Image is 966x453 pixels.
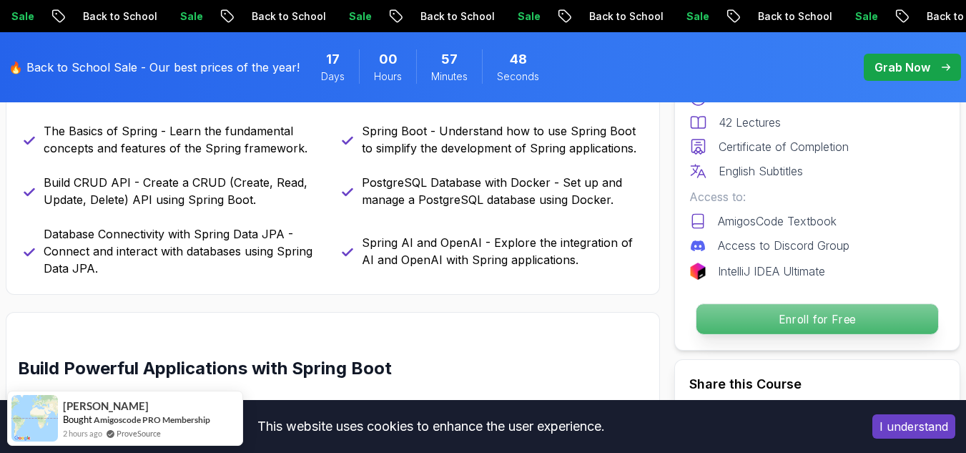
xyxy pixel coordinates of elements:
span: Seconds [497,69,539,84]
div: This website uses cookies to enhance the user experience. [11,411,851,442]
p: Build CRUD API - Create a CRUD (Create, Read, Update, Delete) API using Spring Boot. [44,174,325,208]
span: 17 Days [326,49,340,69]
p: Certificate of Completion [719,138,849,155]
p: Enroll for Free [696,304,938,334]
span: Days [321,69,345,84]
span: Bought [63,414,92,425]
span: Hours [374,69,402,84]
p: Sale [164,9,210,24]
p: Database Connectivity with Spring Data JPA - Connect and interact with databases using Spring Dat... [44,225,325,277]
p: PostgreSQL Database with Docker - Set up and manage a PostgreSQL database using Docker. [362,174,643,208]
button: Accept cookies [872,414,955,439]
p: IntelliJ IDEA Ultimate [718,263,825,280]
h2: Build Powerful Applications with Spring Boot [18,357,585,380]
p: Sale [502,9,548,24]
p: Back to School [236,9,333,24]
p: Back to School [742,9,839,24]
img: jetbrains logo [689,263,706,280]
p: 42 Lectures [719,114,781,131]
p: Spring Boot - Understand how to use Spring Boot to simplify the development of Spring applications. [362,122,643,157]
p: Sale [839,9,885,24]
p: The Basics of Spring - Learn the fundamental concepts and features of the Spring framework. [44,122,325,157]
h2: Share this Course [689,374,945,394]
p: Spring AI and OpenAI - Explore the integration of AI and OpenAI with Spring applications. [362,234,643,268]
p: Grab Now [874,59,930,76]
p: 🔥 Back to School Sale - Our best prices of the year! [9,59,300,76]
span: 2 hours ago [63,427,102,439]
p: Access to: [689,188,945,205]
span: [PERSON_NAME] [63,400,149,412]
a: ProveSource [117,427,161,439]
button: Enroll for Free [696,303,939,335]
span: 57 Minutes [441,49,458,69]
p: Back to School [405,9,502,24]
p: Back to School [67,9,164,24]
span: 0 Hours [379,49,398,69]
p: AmigosCode Textbook [718,213,837,230]
p: Back to School [573,9,671,24]
img: provesource social proof notification image [11,395,58,442]
span: Minutes [431,69,468,84]
p: Access to Discord Group [718,237,849,254]
p: Sale [671,9,716,24]
a: Amigoscode PRO Membership [94,414,210,425]
p: English Subtitles [719,162,803,180]
span: 48 Seconds [510,49,527,69]
p: Sale [333,9,379,24]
